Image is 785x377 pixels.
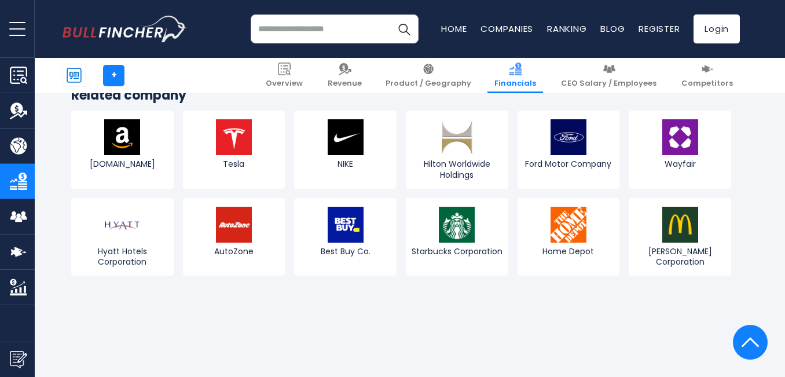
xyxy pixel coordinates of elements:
[439,119,475,155] img: HLT logo
[674,58,740,93] a: Competitors
[297,159,394,169] span: NIKE
[629,111,731,188] a: Wayfair
[328,207,364,243] img: BBY logo
[681,79,733,89] span: Competitors
[71,198,174,276] a: Hyatt Hotels Corporation
[600,23,625,35] a: Blog
[216,119,252,155] img: TSLA logo
[63,16,187,42] a: Go to homepage
[561,79,656,89] span: CEO Salary / Employees
[103,65,124,86] a: +
[104,119,140,155] img: AMZN logo
[63,64,85,86] img: GM logo
[379,58,478,93] a: Product / Geography
[328,79,362,89] span: Revenue
[520,246,617,257] span: Home Depot
[186,159,283,169] span: Tesla
[71,87,731,104] h3: Related company
[297,246,394,257] span: Best Buy Co.
[409,159,505,180] span: Hilton Worldwide Holdings
[390,14,419,43] button: Search
[259,58,310,93] a: Overview
[409,246,505,257] span: Starbucks Corporation
[632,246,728,267] span: [PERSON_NAME] Corporation
[632,159,728,169] span: Wayfair
[520,159,617,169] span: Ford Motor Company
[662,119,698,155] img: W logo
[480,23,533,35] a: Companies
[74,246,171,267] span: Hyatt Hotels Corporation
[328,119,364,155] img: NKE logo
[294,198,397,276] a: Best Buy Co.
[487,58,543,93] a: Financials
[551,119,586,155] img: F logo
[386,79,471,89] span: Product / Geography
[494,79,536,89] span: Financials
[629,198,731,276] a: [PERSON_NAME] Corporation
[63,16,187,42] img: bullfincher logo
[694,14,740,43] a: Login
[639,23,680,35] a: Register
[518,198,620,276] a: Home Depot
[321,58,369,93] a: Revenue
[439,207,475,243] img: SBUX logo
[71,111,174,188] a: [DOMAIN_NAME]
[518,111,620,188] a: Ford Motor Company
[183,198,285,276] a: AutoZone
[406,198,508,276] a: Starbucks Corporation
[216,207,252,243] img: AZO logo
[554,58,663,93] a: CEO Salary / Employees
[406,111,508,188] a: Hilton Worldwide Holdings
[294,111,397,188] a: NIKE
[441,23,467,35] a: Home
[266,79,303,89] span: Overview
[74,159,171,169] span: [DOMAIN_NAME]
[547,23,586,35] a: Ranking
[186,246,283,257] span: AutoZone
[551,207,586,243] img: HD logo
[662,207,698,243] img: MCD logo
[104,207,140,243] img: H logo
[183,111,285,188] a: Tesla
